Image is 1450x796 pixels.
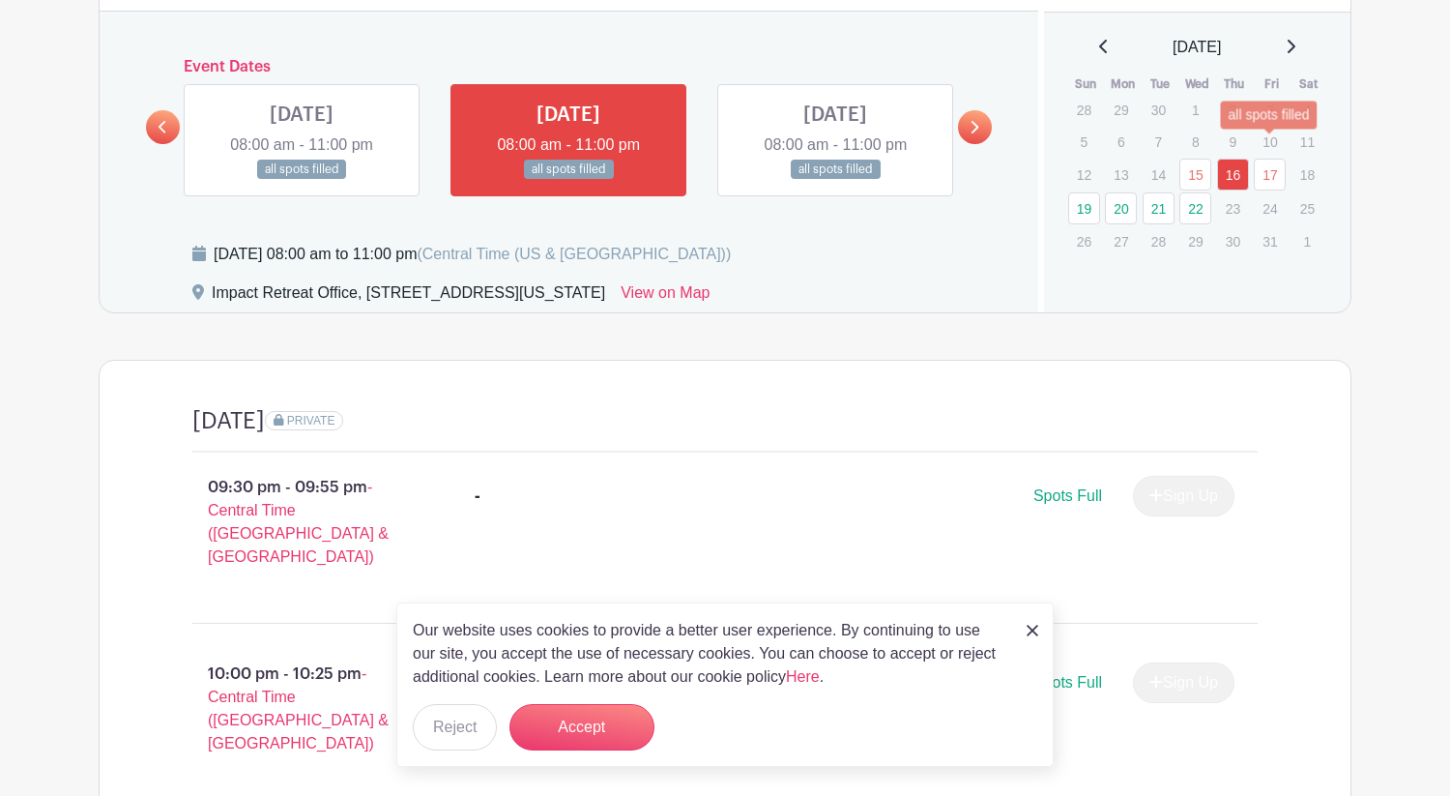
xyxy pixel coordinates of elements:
p: 13 [1105,160,1137,190]
button: Accept [509,704,654,751]
p: 25 [1291,193,1323,223]
a: 16 [1217,159,1249,191]
img: close_button-5f87c8562297e5c2d7936805f587ecaba9071eb48480494691a3f1689db116b3.svg [1027,625,1038,636]
p: 6 [1105,127,1137,157]
p: 1 [1291,226,1323,256]
a: 20 [1105,192,1137,224]
p: 8 [1179,127,1211,157]
div: - [475,485,480,508]
p: 5 [1068,127,1100,157]
a: 19 [1068,192,1100,224]
p: 30 [1143,95,1174,125]
span: PRIVATE [287,414,335,427]
span: [DATE] [1173,36,1221,59]
button: Reject [413,704,497,751]
th: Wed [1178,74,1216,94]
span: - Central Time ([GEOGRAPHIC_DATA] & [GEOGRAPHIC_DATA]) [208,479,389,565]
a: 21 [1143,192,1174,224]
a: 17 [1254,159,1286,191]
h6: Event Dates [180,58,958,76]
th: Fri [1253,74,1290,94]
p: 28 [1068,95,1100,125]
div: [DATE] 08:00 am to 11:00 pm [214,243,731,266]
p: 28 [1143,226,1174,256]
th: Mon [1104,74,1142,94]
th: Sun [1067,74,1105,94]
p: 11 [1291,127,1323,157]
th: Thu [1216,74,1254,94]
span: (Central Time (US & [GEOGRAPHIC_DATA])) [417,246,731,262]
p: 26 [1068,226,1100,256]
p: 7 [1143,127,1174,157]
a: Here [786,668,820,685]
p: 27 [1105,226,1137,256]
span: Spots Full [1033,487,1102,504]
div: all spots filled [1221,101,1318,129]
div: Impact Retreat Office, [STREET_ADDRESS][US_STATE] [212,281,605,312]
p: Our website uses cookies to provide a better user experience. By continuing to use our site, you ... [413,619,1006,689]
span: - Central Time ([GEOGRAPHIC_DATA] & [GEOGRAPHIC_DATA]) [208,665,389,752]
p: 12 [1068,160,1100,190]
p: 10:00 pm - 10:25 pm [161,655,444,763]
p: 23 [1217,193,1249,223]
p: 31 [1254,226,1286,256]
th: Tue [1142,74,1179,94]
th: Sat [1290,74,1328,94]
p: 18 [1291,160,1323,190]
p: 09:30 pm - 09:55 pm [161,468,444,576]
p: 29 [1105,95,1137,125]
a: 15 [1179,159,1211,191]
h4: [DATE] [192,407,265,435]
p: 1 [1179,95,1211,125]
p: 24 [1254,193,1286,223]
p: 29 [1179,226,1211,256]
span: Spots Full [1033,674,1102,691]
a: 22 [1179,192,1211,224]
p: 10 [1254,127,1286,157]
p: 14 [1143,160,1174,190]
p: 2 [1217,95,1249,125]
p: 9 [1217,127,1249,157]
a: View on Map [621,281,710,312]
p: 30 [1217,226,1249,256]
